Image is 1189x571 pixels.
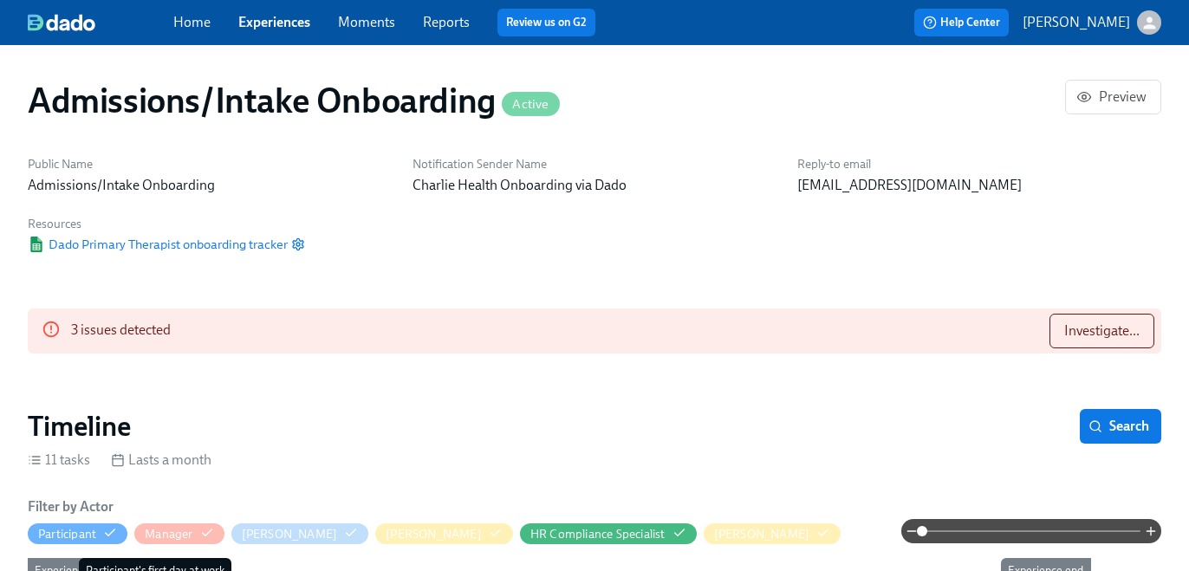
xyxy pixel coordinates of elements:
[502,98,559,111] span: Active
[28,156,392,172] h6: Public Name
[1065,80,1161,114] button: Preview
[914,9,1009,36] button: Help Center
[28,236,288,253] span: Dado Primary Therapist onboarding tracker
[28,237,45,252] img: Google Sheet
[28,236,288,253] a: Google SheetDado Primary Therapist onboarding tracker
[413,176,776,195] p: Charlie Health Onboarding via Dado
[1080,409,1161,444] button: Search
[923,14,1000,31] span: Help Center
[797,176,1161,195] p: [EMAIL_ADDRESS][DOMAIN_NAME]
[238,14,310,30] a: Experiences
[1023,10,1161,35] button: [PERSON_NAME]
[423,14,470,30] a: Reports
[413,156,776,172] h6: Notification Sender Name
[28,409,131,444] h2: Timeline
[338,14,395,30] a: Moments
[111,451,211,470] div: Lasts a month
[28,216,305,232] h6: Resources
[28,451,90,470] div: 11 tasks
[28,14,95,31] img: dado
[71,314,171,348] div: 3 issues detected
[28,14,173,31] a: dado
[28,176,392,195] p: Admissions/Intake Onboarding
[28,497,114,516] h6: Filter by Actor
[497,9,595,36] button: Review us on G2
[1092,418,1149,435] span: Search
[506,14,587,31] a: Review us on G2
[173,14,211,30] a: Home
[1080,88,1147,106] span: Preview
[797,156,1161,172] h6: Reply-to email
[1049,314,1154,348] button: Investigate...
[28,80,560,121] h1: Admissions/Intake Onboarding
[1064,322,1140,340] span: Investigate...
[1023,13,1130,32] p: [PERSON_NAME]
